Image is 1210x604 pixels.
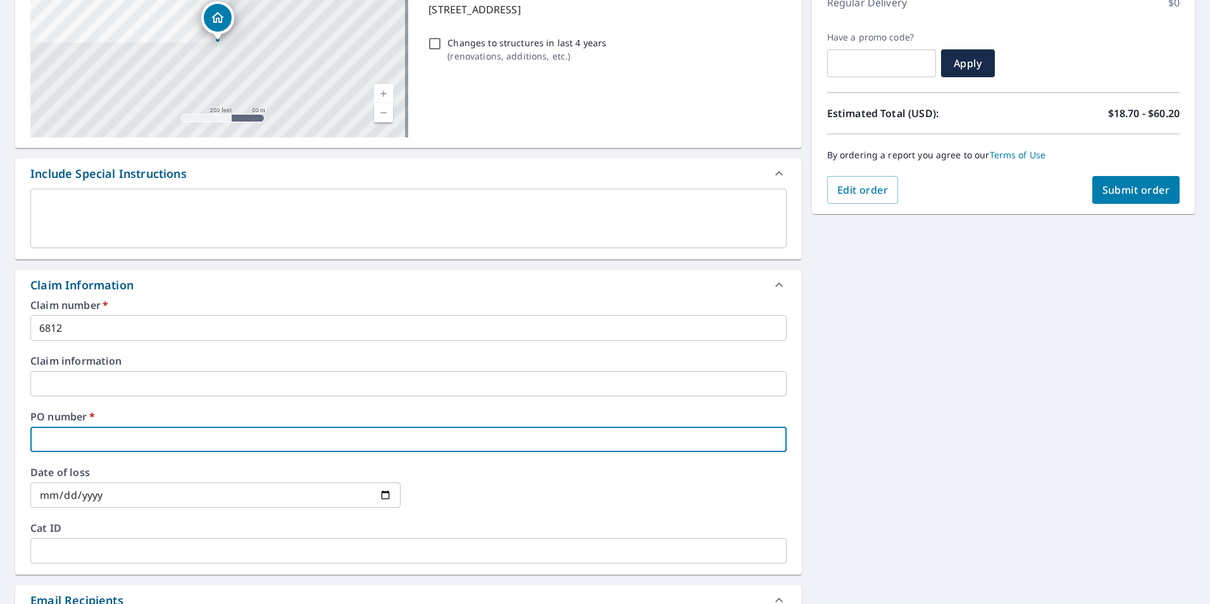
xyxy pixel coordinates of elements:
label: Cat ID [30,523,787,533]
p: Changes to structures in last 4 years [447,36,606,49]
div: Include Special Instructions [15,158,802,189]
label: Claim number [30,300,787,310]
p: $18.70 - $60.20 [1108,106,1180,121]
a: Terms of Use [990,149,1046,161]
button: Apply [941,49,995,77]
label: Have a promo code? [827,32,936,43]
p: ( renovations, additions, etc. ) [447,49,606,63]
span: Apply [951,56,985,70]
button: Submit order [1092,176,1180,204]
a: Current Level 17, Zoom Out [374,103,393,122]
div: Claim Information [15,270,802,300]
span: Edit order [837,183,889,197]
div: Include Special Instructions [30,165,187,182]
div: Claim Information [30,277,134,294]
p: Estimated Total (USD): [827,106,1004,121]
p: By ordering a report you agree to our [827,149,1180,161]
label: PO number [30,412,787,422]
p: [STREET_ADDRESS] [428,2,781,17]
a: Current Level 17, Zoom In [374,84,393,103]
button: Edit order [827,176,899,204]
div: Dropped pin, building 1, Residential property, 6812 Honors Ct Charlotte, NC 28210 [201,1,234,41]
label: Claim information [30,356,787,366]
label: Date of loss [30,467,401,477]
span: Submit order [1102,183,1170,197]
